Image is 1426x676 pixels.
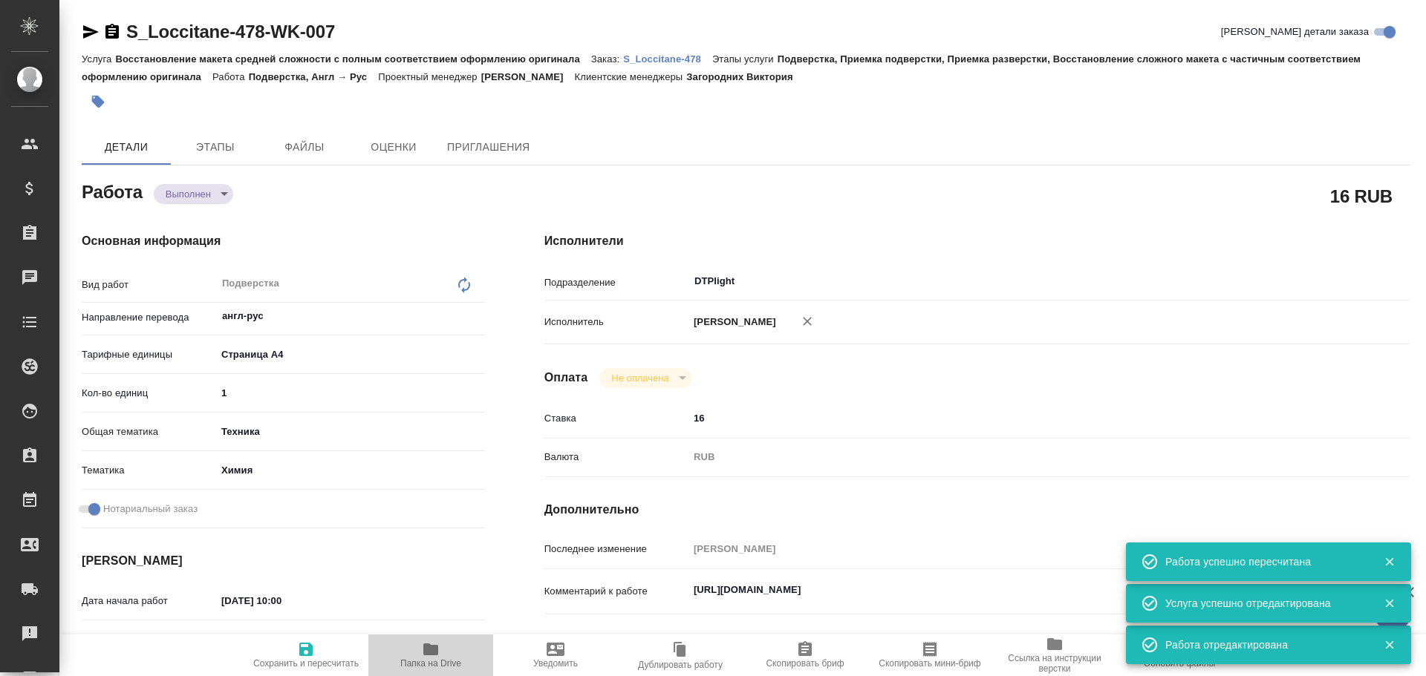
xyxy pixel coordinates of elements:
[623,53,712,65] p: S_Loccitane-478
[378,71,481,82] p: Проектный менеджер
[1165,554,1361,569] div: Работа успешно пересчитана
[544,315,688,329] p: Исполнитель
[216,458,485,483] div: Химия
[180,138,251,157] span: Этапы
[1374,638,1404,652] button: Закрыть
[791,305,824,338] button: Удалить исполнителя
[544,232,1410,250] h4: Исполнители
[82,310,216,325] p: Направление перевода
[216,382,485,404] input: ✎ Введи что-нибудь
[1374,555,1404,568] button: Закрыть
[82,463,216,478] p: Тематика
[575,71,687,82] p: Клиентские менеджеры
[607,372,673,384] button: Не оплачена
[358,138,429,157] span: Оценки
[599,368,691,388] div: Выполнен
[82,278,216,292] p: Вид работ
[1329,280,1332,283] button: Open
[688,407,1338,429] input: ✎ Введи что-нибудь
[544,584,688,599] p: Комментарий к работе
[103,23,121,41] button: Скопировать ссылку
[493,634,618,676] button: Уведомить
[1165,596,1361,611] div: Услуга успешно отредактирована
[1117,634,1242,676] button: Обновить файлы
[82,53,115,65] p: Услуга
[618,634,743,676] button: Дублировать работу
[212,71,249,82] p: Работа
[103,502,198,516] span: Нотариальный заказ
[544,411,688,426] p: Ставка
[1330,183,1393,209] h2: 16 RUB
[161,188,215,200] button: Выполнен
[82,594,216,608] p: Дата начала работ
[591,53,623,65] p: Заказ:
[244,634,368,676] button: Сохранить и пересчитать
[867,634,992,676] button: Скопировать мини-бриф
[1165,637,1361,652] div: Работа отредактирована
[82,386,216,401] p: Кол-во единиц
[253,658,359,669] span: Сохранить и пересчитать
[269,138,340,157] span: Файлы
[447,138,530,157] span: Приглашения
[686,71,804,82] p: Загородних Виктория
[879,658,980,669] span: Скопировать мини-бриф
[544,450,688,465] p: Валюта
[154,184,233,204] div: Выполнен
[544,369,588,387] h4: Оплата
[743,634,867,676] button: Скопировать бриф
[481,71,575,82] p: [PERSON_NAME]
[82,85,114,118] button: Добавить тэг
[688,315,776,329] p: [PERSON_NAME]
[1001,653,1108,674] span: Ссылка на инструкции верстки
[91,138,162,157] span: Детали
[688,577,1338,603] textarea: [URL][DOMAIN_NAME]
[249,71,379,82] p: Подверстка, Англ → Рус
[126,22,335,42] a: S_Loccitane-478-WK-007
[688,444,1338,470] div: RUB
[623,52,712,65] a: S_Loccitane-478
[82,552,485,570] h4: [PERSON_NAME]
[477,315,480,318] button: Open
[638,660,723,670] span: Дублировать работу
[712,53,778,65] p: Этапы услуги
[544,501,1410,519] h4: Дополнительно
[216,590,346,611] input: ✎ Введи что-нибудь
[533,658,578,669] span: Уведомить
[1374,597,1404,610] button: Закрыть
[82,177,143,204] h2: Работа
[544,275,688,290] p: Подразделение
[115,53,590,65] p: Восстановление макета средней сложности с полным соответствием оформлению оригинала
[82,347,216,362] p: Тарифные единицы
[400,658,461,669] span: Папка на Drive
[82,232,485,250] h4: Основная информация
[368,634,493,676] button: Папка на Drive
[82,424,216,439] p: Общая тематика
[1221,24,1369,39] span: [PERSON_NAME] детали заказа
[544,542,688,557] p: Последнее изменение
[766,658,844,669] span: Скопировать бриф
[82,23,100,41] button: Скопировать ссылку для ЯМессенджера
[216,419,485,444] div: Техника
[216,342,485,367] div: Страница А4
[216,632,346,654] input: Пустое поле
[688,538,1338,559] input: Пустое поле
[992,634,1117,676] button: Ссылка на инструкции верстки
